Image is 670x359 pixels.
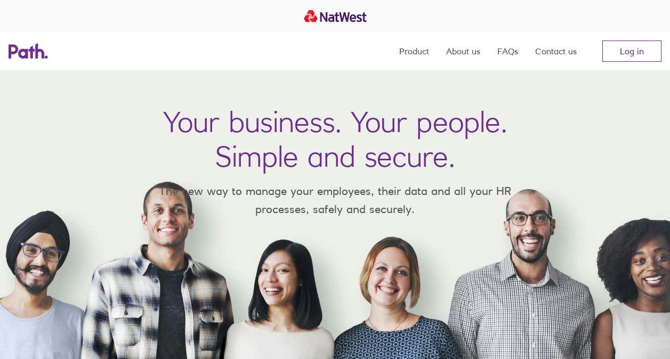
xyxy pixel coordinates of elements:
[143,182,527,218] p: The new way to manage your employees, their data and all your HR processes, safely and securely.
[163,104,507,174] h1: Your business. Your people. Simple and secure.
[446,32,480,70] a: About us
[497,32,518,70] a: FAQs
[602,40,661,62] a: Log in
[535,32,577,70] a: Contact us
[399,32,429,70] a: Product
